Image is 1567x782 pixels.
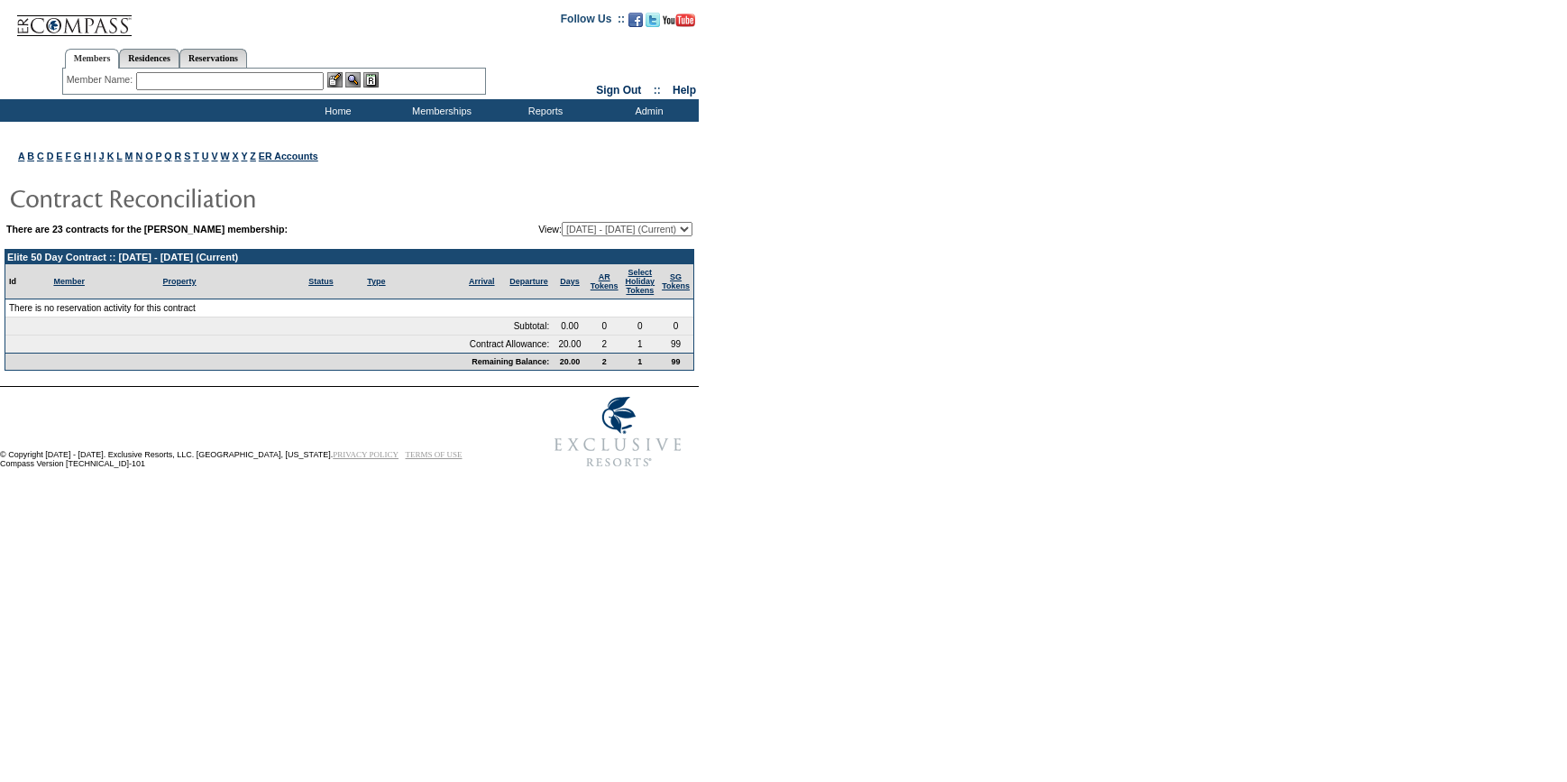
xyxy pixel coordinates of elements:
[591,272,619,290] a: ARTokens
[259,151,318,161] a: ER Accounts
[553,336,587,353] td: 20.00
[663,18,695,29] a: Subscribe to our YouTube Channel
[284,99,388,122] td: Home
[241,151,247,161] a: Y
[155,151,161,161] a: P
[327,72,343,87] img: b_edit.gif
[450,222,692,236] td: View:
[587,317,622,336] td: 0
[56,151,62,161] a: E
[345,72,361,87] img: View
[388,99,491,122] td: Memberships
[553,353,587,370] td: 20.00
[135,151,142,161] a: N
[84,151,91,161] a: H
[99,151,105,161] a: J
[587,336,622,353] td: 2
[658,317,693,336] td: 0
[250,151,256,161] a: Z
[5,317,553,336] td: Subtotal:
[663,14,695,27] img: Subscribe to our YouTube Channel
[622,317,659,336] td: 0
[587,353,622,370] td: 2
[658,336,693,353] td: 99
[65,49,120,69] a: Members
[5,264,50,299] td: Id
[47,151,54,161] a: D
[5,250,693,264] td: Elite 50 Day Contract :: [DATE] - [DATE] (Current)
[18,151,24,161] a: A
[537,387,699,477] img: Exclusive Resorts
[125,151,133,161] a: M
[406,450,463,459] a: TERMS OF USE
[626,268,655,295] a: Select HolidayTokens
[65,151,71,161] a: F
[9,179,370,216] img: pgTtlContractReconciliation.gif
[53,277,85,286] a: Member
[211,151,217,161] a: V
[221,151,230,161] a: W
[622,336,659,353] td: 1
[107,151,115,161] a: K
[37,151,44,161] a: C
[94,151,96,161] a: I
[363,72,379,87] img: Reservations
[202,151,209,161] a: U
[164,151,171,161] a: Q
[560,277,580,286] a: Days
[5,353,553,370] td: Remaining Balance:
[5,299,693,317] td: There is no reservation activity for this contract
[469,277,495,286] a: Arrival
[662,272,690,290] a: SGTokens
[628,18,643,29] a: Become our fan on Facebook
[646,18,660,29] a: Follow us on Twitter
[74,151,81,161] a: G
[333,450,399,459] a: PRIVACY POLICY
[596,84,641,97] a: Sign Out
[67,72,136,87] div: Member Name:
[673,84,696,97] a: Help
[179,49,247,68] a: Reservations
[491,99,595,122] td: Reports
[27,151,34,161] a: B
[119,49,179,68] a: Residences
[184,151,190,161] a: S
[654,84,661,97] span: ::
[193,151,199,161] a: T
[622,353,659,370] td: 1
[658,353,693,370] td: 99
[553,317,587,336] td: 0.00
[646,13,660,27] img: Follow us on Twitter
[628,13,643,27] img: Become our fan on Facebook
[509,277,548,286] a: Departure
[163,277,197,286] a: Property
[116,151,122,161] a: L
[175,151,182,161] a: R
[595,99,699,122] td: Admin
[6,224,288,235] b: There are 23 contracts for the [PERSON_NAME] membership:
[5,336,553,353] td: Contract Allowance:
[145,151,152,161] a: O
[561,11,625,32] td: Follow Us ::
[367,277,385,286] a: Type
[233,151,239,161] a: X
[308,277,334,286] a: Status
